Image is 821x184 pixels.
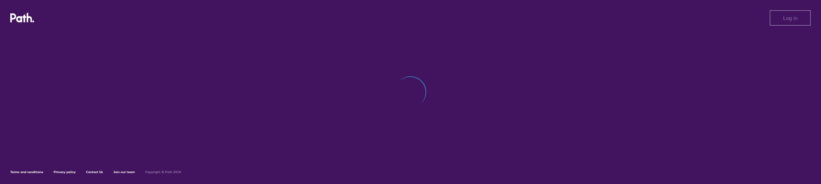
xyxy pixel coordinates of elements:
[86,170,103,174] a: Contact Us
[770,10,811,26] button: Log in
[113,170,135,174] a: Join our team
[10,170,43,174] a: Terms and conditions
[54,170,76,174] a: Privacy policy
[783,15,798,21] span: Log in
[145,170,181,174] h6: Copyright © Path 2018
